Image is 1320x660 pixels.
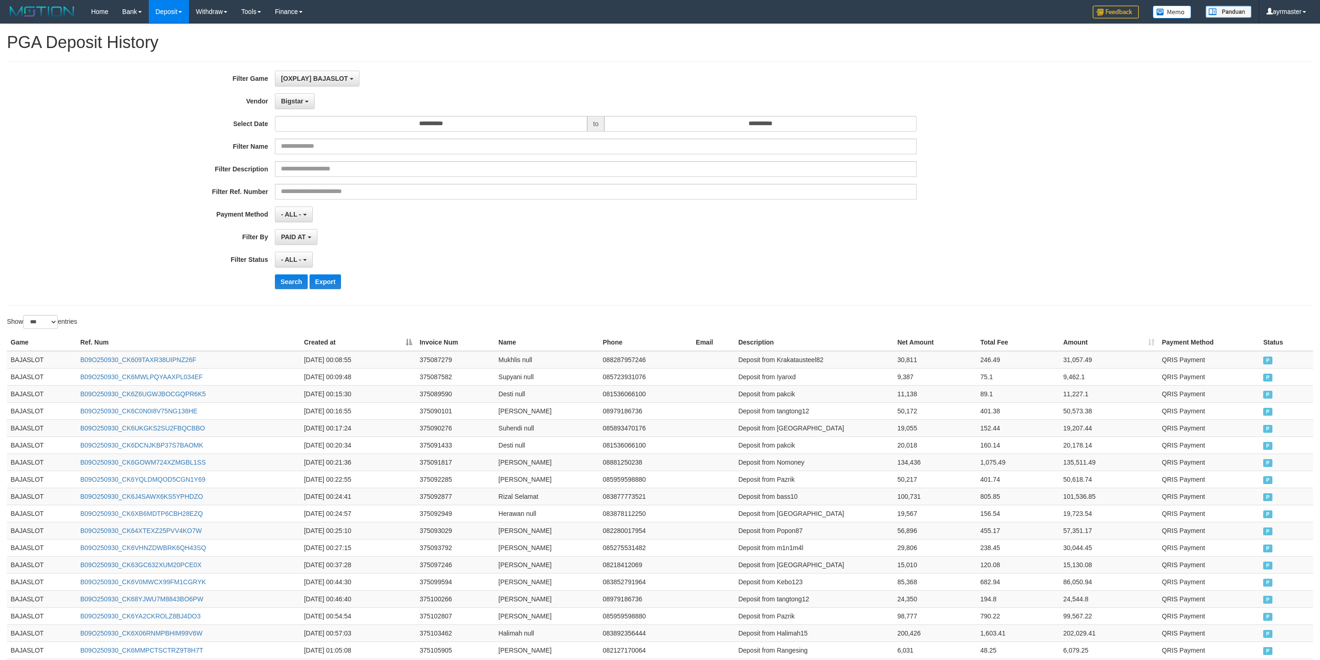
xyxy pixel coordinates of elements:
[416,539,495,556] td: 375093792
[495,419,599,436] td: Suhendi null
[495,505,599,522] td: Herawan null
[894,522,977,539] td: 56,896
[599,539,692,556] td: 085275531482
[416,522,495,539] td: 375093029
[416,402,495,419] td: 375090101
[80,595,203,603] a: B09O250930_CK68YJWU7M8843BO6PW
[80,442,203,449] a: B09O250930_CK6DCNJKBP37S7BAOMK
[1158,590,1259,607] td: QRIS Payment
[1059,351,1158,369] td: 31,057.49
[894,402,977,419] td: 50,172
[275,229,317,245] button: PAID AT
[495,624,599,642] td: Halimah null
[416,436,495,454] td: 375091433
[977,522,1060,539] td: 455.17
[300,539,416,556] td: [DATE] 00:27:15
[416,624,495,642] td: 375103462
[1263,459,1272,467] span: PAID
[1059,488,1158,505] td: 101,536.85
[1263,579,1272,587] span: PAID
[495,471,599,488] td: [PERSON_NAME]
[80,578,206,586] a: B09O250930_CK6V0MWCX99FM1CGRYK
[735,522,894,539] td: Deposit from Popon87
[1059,590,1158,607] td: 24,544.8
[735,607,894,624] td: Deposit from Pazrik
[300,556,416,573] td: [DATE] 00:37:28
[894,454,977,471] td: 134,436
[7,385,77,402] td: BAJASLOT
[7,334,77,351] th: Game
[1263,630,1272,638] span: PAID
[894,436,977,454] td: 20,018
[692,334,735,351] th: Email
[281,256,301,263] span: - ALL -
[1158,556,1259,573] td: QRIS Payment
[80,373,203,381] a: B09O250930_CK6MWLPQYAAXPL034EF
[1263,545,1272,552] span: PAID
[80,459,206,466] a: B09O250930_CK6GOWM724XZMGBL1SS
[495,590,599,607] td: [PERSON_NAME]
[7,315,77,329] label: Show entries
[735,385,894,402] td: Deposit from pakcik
[77,334,300,351] th: Ref. Num
[416,642,495,659] td: 375105905
[1158,334,1259,351] th: Payment Method
[599,624,692,642] td: 083892356444
[977,351,1060,369] td: 246.49
[1158,419,1259,436] td: QRIS Payment
[416,573,495,590] td: 375099594
[1158,402,1259,419] td: QRIS Payment
[599,454,692,471] td: 08881250238
[275,71,359,86] button: [OXPLAY] BAJASLOT
[599,334,692,351] th: Phone
[7,590,77,607] td: BAJASLOT
[416,454,495,471] td: 375091817
[495,368,599,385] td: Supyani null
[310,274,341,289] button: Export
[1059,368,1158,385] td: 9,462.1
[1059,624,1158,642] td: 202,029.41
[1263,613,1272,621] span: PAID
[735,539,894,556] td: Deposit from m1n1m4l
[587,116,605,132] span: to
[7,522,77,539] td: BAJASLOT
[7,419,77,436] td: BAJASLOT
[1059,556,1158,573] td: 15,130.08
[495,642,599,659] td: [PERSON_NAME]
[599,402,692,419] td: 08979186736
[1059,436,1158,454] td: 20,178.14
[495,334,599,351] th: Name
[735,402,894,419] td: Deposit from tangtong12
[416,368,495,385] td: 375087582
[1158,471,1259,488] td: QRIS Payment
[977,368,1060,385] td: 75.1
[1059,402,1158,419] td: 50,573.38
[1263,562,1272,569] span: PAID
[599,573,692,590] td: 083852791964
[300,471,416,488] td: [DATE] 00:22:55
[894,419,977,436] td: 19,055
[495,573,599,590] td: [PERSON_NAME]
[735,334,894,351] th: Description
[894,368,977,385] td: 9,387
[495,488,599,505] td: Rizal Selamat
[977,642,1060,659] td: 48.25
[894,624,977,642] td: 200,426
[495,556,599,573] td: [PERSON_NAME]
[599,522,692,539] td: 082280017954
[300,454,416,471] td: [DATE] 00:21:36
[894,539,977,556] td: 29,806
[1059,419,1158,436] td: 19,207.44
[735,556,894,573] td: Deposit from [GEOGRAPHIC_DATA]
[599,488,692,505] td: 083877773521
[7,607,77,624] td: BAJASLOT
[977,505,1060,522] td: 156.54
[495,454,599,471] td: [PERSON_NAME]
[281,97,303,105] span: Bigstar
[275,206,312,222] button: - ALL -
[894,505,977,522] td: 19,567
[977,488,1060,505] td: 805.85
[735,351,894,369] td: Deposit from Krakatausteel82
[1059,642,1158,659] td: 6,079.25
[1059,385,1158,402] td: 11,227.1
